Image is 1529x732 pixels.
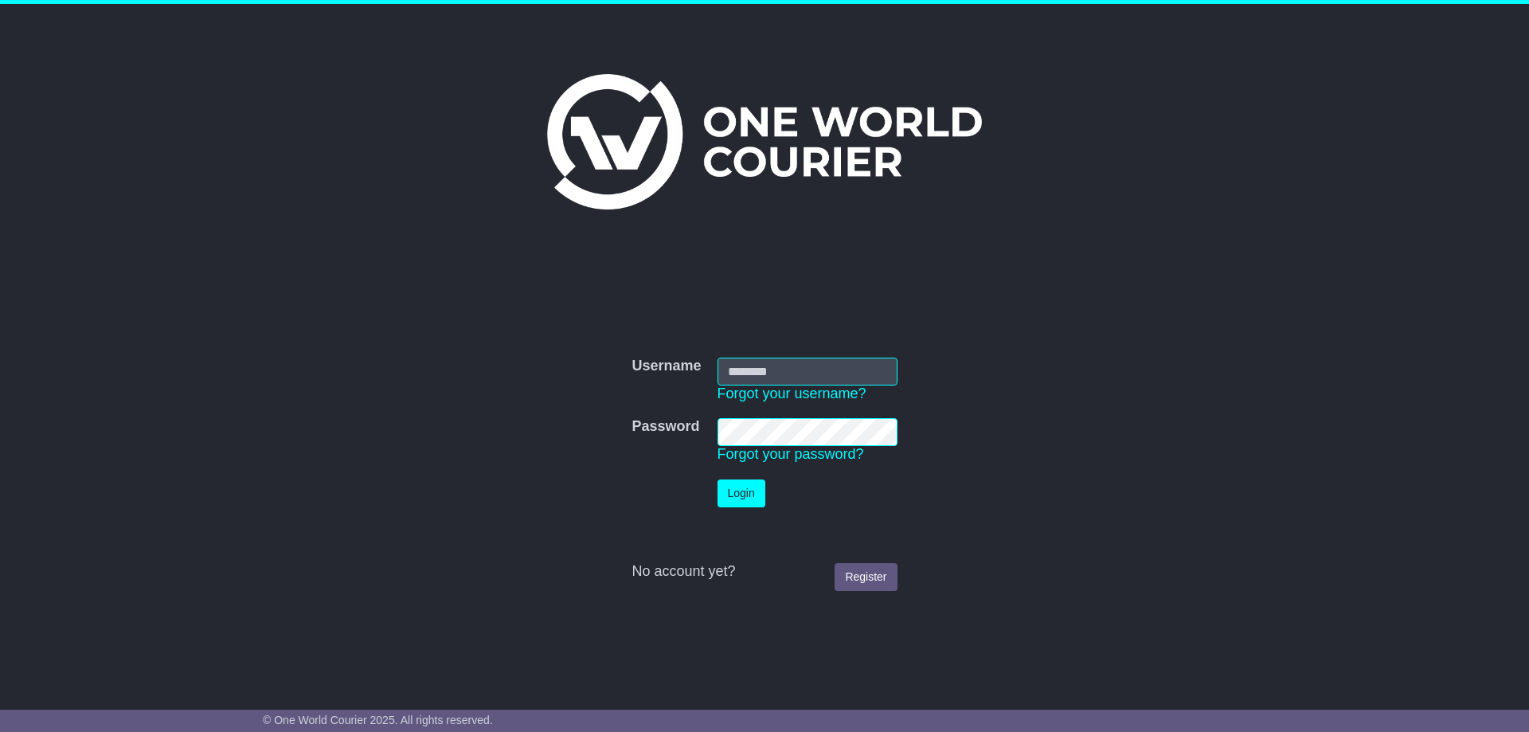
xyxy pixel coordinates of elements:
div: No account yet? [632,563,897,581]
span: © One World Courier 2025. All rights reserved. [263,714,493,726]
button: Login [718,480,765,507]
a: Register [835,563,897,591]
img: One World [547,74,982,209]
a: Forgot your password? [718,446,864,462]
label: Username [632,358,701,375]
a: Forgot your username? [718,386,866,401]
label: Password [632,418,699,436]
